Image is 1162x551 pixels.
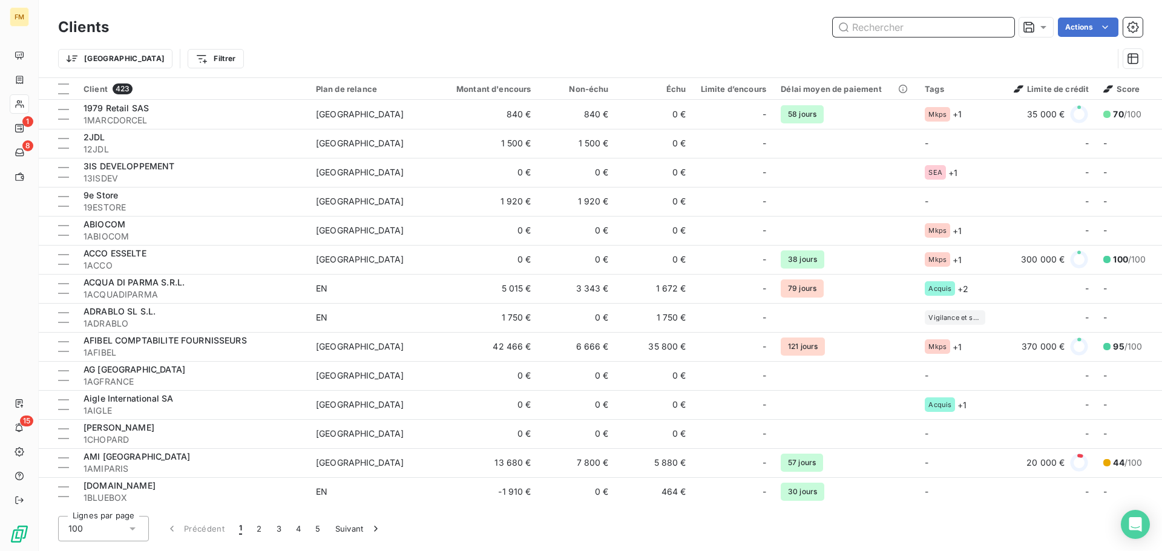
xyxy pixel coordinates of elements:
[188,49,243,68] button: Filtrer
[928,111,947,118] span: Mkps
[84,143,301,155] span: 12JDL
[308,516,327,541] button: 5
[1113,254,1128,264] span: 100
[1113,341,1124,351] span: 95
[1103,138,1107,148] span: -
[442,84,531,94] div: Montant d'encours
[953,108,962,120] span: + 1
[84,376,301,388] span: 1AGFRANCE
[84,114,301,126] span: 1MARCDORCEL
[435,303,539,332] td: 1 750 €
[84,259,301,272] span: 1ACCO
[1113,457,1142,469] span: /100
[539,448,616,477] td: 7 800 €
[1121,510,1150,539] div: Open Intercom Messenger
[435,477,539,506] td: -1 910 €
[539,303,616,332] td: 0 €
[84,84,108,94] span: Client
[616,361,694,390] td: 0 €
[623,84,686,94] div: Échu
[1085,137,1089,149] span: -
[763,108,766,120] span: -
[616,100,694,129] td: 0 €
[316,282,327,295] div: EN
[1027,108,1065,120] span: 35 000 €
[84,103,149,113] span: 1979 Retail SAS
[1021,253,1065,266] span: 300 000 €
[1103,84,1140,94] span: Score
[316,84,427,94] div: Plan de relance
[957,282,968,295] span: + 2
[763,195,766,207] span: -
[1085,311,1089,324] span: -
[781,84,910,94] div: Délai moyen de paiement
[781,454,823,472] span: 57 jours
[435,390,539,419] td: 0 €
[539,361,616,390] td: 0 €
[763,399,766,411] span: -
[68,523,83,535] span: 100
[1113,341,1142,353] span: /100
[925,196,928,206] span: -
[928,227,947,234] span: Mkps
[84,230,301,243] span: 1ABIOCOM
[328,516,389,541] button: Suivant
[616,274,694,303] td: 1 672 €
[289,516,308,541] button: 4
[539,477,616,506] td: 0 €
[925,138,928,148] span: -
[701,84,766,94] div: Limite d’encours
[84,190,118,200] span: 9e Store
[84,289,301,301] span: 1ACQUADIPARMA
[435,361,539,390] td: 0 €
[928,401,951,408] span: Acquis
[925,428,928,439] span: -
[84,451,190,461] span: AMI [GEOGRAPHIC_DATA]
[953,253,962,266] span: + 1
[316,108,404,120] div: [GEOGRAPHIC_DATA]
[781,483,824,501] span: 30 jours
[84,405,301,417] span: 1AIGLE
[1103,428,1107,439] span: -
[763,282,766,295] span: -
[763,457,766,469] span: -
[84,463,301,475] span: 1AMIPARIS
[928,169,942,176] span: SEA
[1085,282,1089,295] span: -
[539,129,616,158] td: 1 500 €
[1103,283,1107,293] span: -
[539,332,616,361] td: 6 666 €
[539,390,616,419] td: 0 €
[539,419,616,448] td: 0 €
[1085,486,1089,498] span: -
[316,166,404,178] div: [GEOGRAPHIC_DATA]
[763,341,766,353] span: -
[316,253,404,266] div: [GEOGRAPHIC_DATA]
[953,224,962,237] span: + 1
[159,516,232,541] button: Précédent
[1085,370,1089,382] span: -
[539,187,616,216] td: 1 920 €
[616,187,694,216] td: 0 €
[1058,18,1118,37] button: Actions
[316,428,404,440] div: [GEOGRAPHIC_DATA]
[1113,109,1123,119] span: 70
[435,419,539,448] td: 0 €
[1085,428,1089,440] span: -
[435,332,539,361] td: 42 466 €
[763,224,766,236] span: -
[1113,108,1141,120] span: /100
[84,434,301,446] span: 1CHOPARD
[763,166,766,178] span: -
[435,448,539,477] td: 13 680 €
[616,390,694,419] td: 0 €
[435,158,539,187] td: 0 €
[84,306,156,316] span: ADRABLO SL S.L.
[316,137,404,149] div: [GEOGRAPHIC_DATA]
[58,16,109,38] h3: Clients
[316,370,404,382] div: [GEOGRAPHIC_DATA]
[84,364,185,374] span: AG [GEOGRAPHIC_DATA]
[539,245,616,274] td: 0 €
[113,83,133,94] span: 423
[435,216,539,245] td: 0 €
